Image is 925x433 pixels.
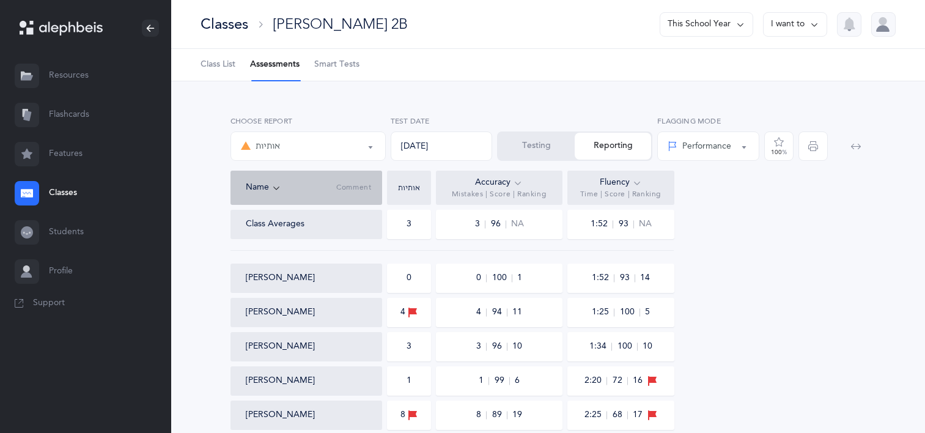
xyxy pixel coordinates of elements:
[490,220,506,228] span: 96
[512,306,522,319] span: 11
[492,274,512,282] span: 100
[589,342,612,350] span: 1:34
[619,274,635,282] span: 93
[771,149,787,155] div: 100
[640,272,650,284] span: 14
[246,375,315,387] button: [PERSON_NAME]
[246,272,315,284] button: [PERSON_NAME]
[474,220,485,228] span: 3
[645,306,650,319] span: 5
[391,131,493,161] div: [DATE]
[452,190,547,199] span: Mistakes | Score | Ranking
[201,59,235,71] span: Class List
[764,131,794,161] button: 100%
[633,375,643,387] span: 16
[400,409,418,422] div: 8
[407,272,411,284] div: 0
[492,342,507,350] span: 96
[230,116,386,127] label: Choose report
[246,181,337,194] div: Name
[478,377,489,385] span: 1
[657,131,759,161] button: Performance
[618,220,634,228] span: 93
[273,14,408,34] div: [PERSON_NAME] 2B
[515,375,520,387] span: 6
[407,218,411,231] div: 3
[512,409,522,421] span: 19
[33,297,65,309] span: Support
[336,183,371,193] span: Comment
[584,377,607,385] span: 2:20
[584,411,607,419] span: 2:25
[391,116,493,127] label: Test Date
[407,375,411,387] div: 1
[492,308,507,316] span: 94
[476,274,487,282] span: 0
[612,377,628,385] span: 72
[246,409,315,421] button: [PERSON_NAME]
[580,190,661,199] span: Time | Score | Ranking
[201,14,248,34] div: Classes
[668,140,731,153] div: Performance
[246,341,315,353] button: [PERSON_NAME]
[639,218,652,231] span: NA
[619,308,640,316] span: 100
[494,377,510,385] span: 99
[476,411,487,419] span: 8
[591,308,614,316] span: 1:25
[782,149,787,156] span: %
[511,218,524,231] span: NA
[591,274,614,282] span: 1:52
[492,411,507,419] span: 89
[476,342,487,350] span: 3
[512,341,522,353] span: 10
[617,342,638,350] span: 100
[400,306,418,319] div: 4
[763,12,827,37] button: I want to
[246,218,304,231] div: Class Averages
[633,409,643,421] span: 17
[498,133,575,160] button: Testing
[314,59,359,71] span: Smart Tests
[246,306,315,319] button: [PERSON_NAME]
[612,411,628,419] span: 68
[590,220,613,228] span: 1:52
[660,12,753,37] button: This School Year
[475,176,523,190] div: Accuracy
[657,116,759,127] label: Flagging Mode
[643,341,652,353] span: 10
[390,184,428,191] div: אותיות
[230,131,386,161] button: אותיות
[407,341,411,353] div: 3
[517,272,522,284] span: 1
[476,308,487,316] span: 4
[600,176,642,190] div: Fluency
[241,139,280,154] div: אותיות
